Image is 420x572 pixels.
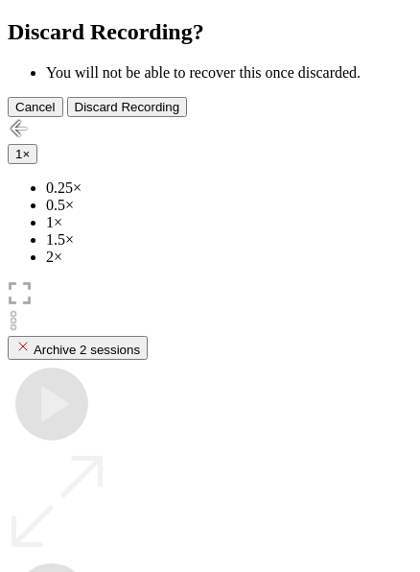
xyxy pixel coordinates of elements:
span: 1 [15,147,22,161]
li: 0.5× [46,197,412,214]
li: 2× [46,249,412,266]
button: Discard Recording [67,97,188,117]
button: 1× [8,144,37,164]
li: 0.25× [46,179,412,197]
h2: Discard Recording? [8,19,412,45]
li: You will not be able to recover this once discarded. [46,64,412,82]
li: 1.5× [46,231,412,249]
button: Cancel [8,97,63,117]
div: Archive 2 sessions [15,339,140,357]
button: Archive 2 sessions [8,336,148,360]
li: 1× [46,214,412,231]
